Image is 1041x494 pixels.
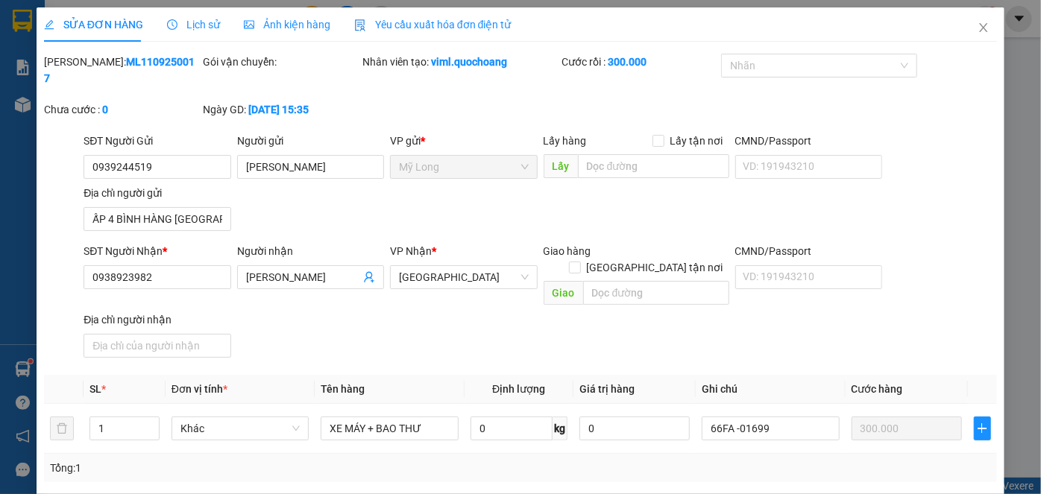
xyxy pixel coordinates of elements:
span: Giao [544,281,583,305]
div: Người gửi [237,133,384,149]
span: picture [244,19,254,30]
div: ẤP 2 BÌNH HÀNG [GEOGRAPHIC_DATA] [13,69,164,105]
span: Nhận: [174,13,210,28]
span: Ảnh kiện hàng [244,19,330,31]
span: Lấy hàng [544,135,587,147]
span: user-add [363,271,375,283]
span: [GEOGRAPHIC_DATA] tận nơi [581,259,729,276]
span: close [978,22,990,34]
div: Địa chỉ người nhận [84,311,230,328]
b: [DATE] 15:35 [249,104,309,115]
span: Lấy tận nơi [664,133,729,149]
span: Lịch sử [167,19,220,31]
span: Sài Gòn [399,266,528,288]
input: Dọc đường [583,281,729,305]
div: Gói vận chuyển: [204,54,360,70]
button: Close [963,7,1004,49]
span: Cước hàng [852,383,903,395]
div: [GEOGRAPHIC_DATA] [174,13,326,46]
span: edit [44,19,54,30]
div: SĐT Người Gửi [84,133,230,149]
span: Định lượng [492,383,545,395]
th: Ghi chú [696,375,846,404]
span: SL [89,383,101,395]
span: clock-circle [167,19,177,30]
div: Người nhận [237,243,384,259]
div: [PERSON_NAME] [13,31,164,48]
div: CMND/Passport [735,133,882,149]
input: VD: Bàn, Ghế [321,417,459,440]
div: 0702089279 [13,48,164,69]
b: 300.000 [608,56,647,68]
span: Giá trị hàng [579,383,635,395]
span: Gửi: [13,14,36,30]
input: Ghi Chú [702,417,840,440]
button: delete [50,417,74,440]
div: Mỹ Long [13,13,164,31]
input: Địa chỉ của người nhận [84,334,230,358]
span: plus [975,422,991,434]
div: CMND/Passport [735,243,882,259]
span: Lấy [544,154,578,178]
span: VP Nhận [390,245,432,257]
span: Khác [180,417,301,440]
span: Yêu cầu xuất hóa đơn điện tử [354,19,512,31]
div: Địa chỉ người gửi [84,185,230,201]
span: Đơn vị tính [172,383,227,395]
div: Tổng: 1 [50,460,403,476]
b: 0 [102,104,108,115]
span: Mỹ Long [399,156,528,178]
div: Nhân viên tạo: [362,54,559,70]
div: Ngày GD: [204,101,360,118]
div: VP gửi [390,133,537,149]
span: SỬA ĐƠN HÀNG [44,19,143,31]
input: Dọc đường [578,154,729,178]
div: Chưa cước : [44,101,201,118]
button: plus [974,417,992,440]
input: 0 [852,417,962,440]
div: Cước rồi : [562,54,718,70]
span: Tên hàng [321,383,365,395]
img: icon [354,19,366,31]
span: kg [553,417,567,440]
div: [PERSON_NAME]: [44,54,201,86]
div: DUY [174,46,326,64]
div: 0932709943 [174,64,326,85]
b: viml.quochoang [431,56,507,68]
div: SĐT Người Nhận [84,243,230,259]
span: Giao hàng [544,245,591,257]
input: Địa chỉ của người gửi [84,207,230,231]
